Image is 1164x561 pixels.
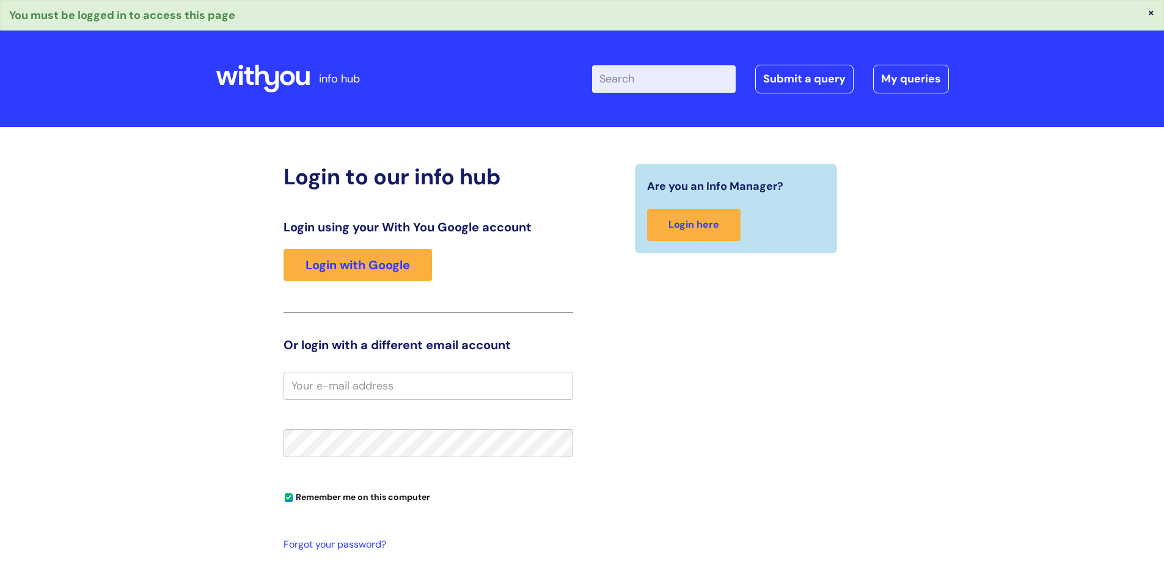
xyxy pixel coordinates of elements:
input: Search [592,65,736,92]
input: Your e-mail address [284,372,573,400]
a: Submit a query [755,65,854,93]
p: info hub [319,69,360,89]
a: My queries [873,65,949,93]
label: Remember me on this computer [284,489,430,502]
h3: Login using your With You Google account [284,220,573,234]
a: Login here [647,209,741,241]
a: Forgot your password? [284,536,567,554]
h2: Login to our info hub [284,164,573,190]
div: You can uncheck this option if you're logging in from a shared device [284,487,573,506]
button: × [1148,7,1155,18]
h3: Or login with a different email account [284,338,573,352]
span: Are you an Info Manager? [647,176,783,196]
input: Remember me on this computer [285,494,293,502]
a: Login with Google [284,249,432,281]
